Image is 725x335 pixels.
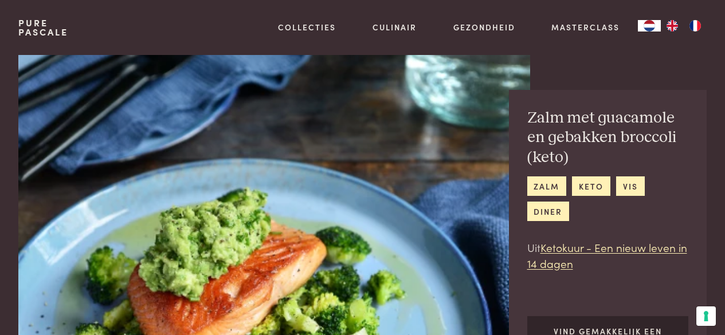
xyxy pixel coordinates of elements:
[661,20,707,31] ul: Language list
[527,202,569,220] a: diner
[527,239,689,272] p: Uit
[638,20,661,31] a: NL
[453,21,515,33] a: Gezondheid
[527,108,689,168] h2: Zalm met guacamole en gebakken broccoli (keto)
[527,239,687,271] a: Ketokuur - Een nieuw leven in 14 dagen
[684,20,707,31] a: FR
[551,21,620,33] a: Masterclass
[638,20,661,31] div: Language
[661,20,684,31] a: EN
[18,18,68,37] a: PurePascale
[373,21,417,33] a: Culinair
[616,176,644,195] a: vis
[572,176,610,195] a: keto
[527,176,566,195] a: zalm
[638,20,707,31] aside: Language selected: Nederlands
[278,21,336,33] a: Collecties
[696,306,716,326] button: Uw voorkeuren voor toestemming voor trackingtechnologieën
